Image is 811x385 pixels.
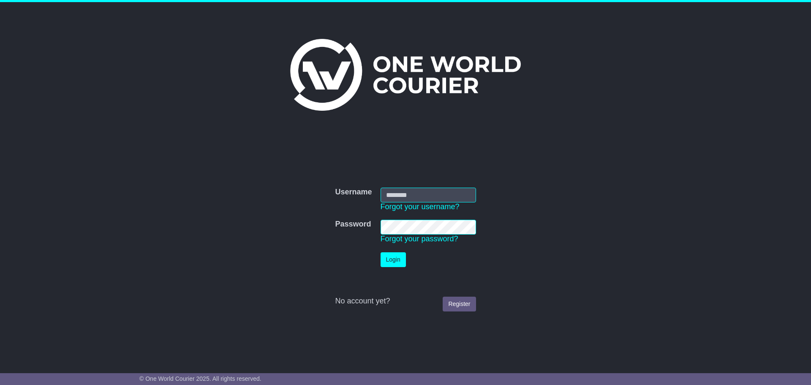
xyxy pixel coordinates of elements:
button: Login [381,252,406,267]
a: Forgot your password? [381,235,458,243]
label: Password [335,220,371,229]
img: One World [290,39,521,111]
div: No account yet? [335,297,476,306]
label: Username [335,188,372,197]
a: Forgot your username? [381,202,460,211]
span: © One World Courier 2025. All rights reserved. [139,375,261,382]
a: Register [443,297,476,311]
